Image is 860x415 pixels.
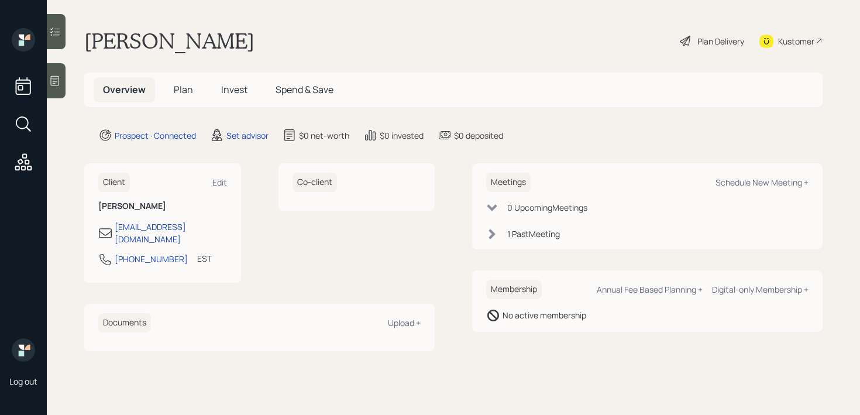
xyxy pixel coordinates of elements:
[697,35,744,47] div: Plan Delivery
[276,83,333,96] span: Spend & Save
[12,338,35,362] img: retirable_logo.png
[103,83,146,96] span: Overview
[197,252,212,265] div: EST
[98,173,130,192] h6: Client
[454,129,503,142] div: $0 deposited
[84,28,254,54] h1: [PERSON_NAME]
[174,83,193,96] span: Plan
[507,228,560,240] div: 1 Past Meeting
[486,280,542,299] h6: Membership
[9,376,37,387] div: Log out
[98,201,227,211] h6: [PERSON_NAME]
[597,284,703,295] div: Annual Fee Based Planning +
[115,253,188,265] div: [PHONE_NUMBER]
[507,201,587,214] div: 0 Upcoming Meeting s
[486,173,531,192] h6: Meetings
[503,309,586,321] div: No active membership
[380,129,424,142] div: $0 invested
[212,177,227,188] div: Edit
[388,317,421,328] div: Upload +
[226,129,269,142] div: Set advisor
[115,221,227,245] div: [EMAIL_ADDRESS][DOMAIN_NAME]
[778,35,814,47] div: Kustomer
[715,177,809,188] div: Schedule New Meeting +
[293,173,337,192] h6: Co-client
[115,129,196,142] div: Prospect · Connected
[712,284,809,295] div: Digital-only Membership +
[299,129,349,142] div: $0 net-worth
[221,83,247,96] span: Invest
[98,313,151,332] h6: Documents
